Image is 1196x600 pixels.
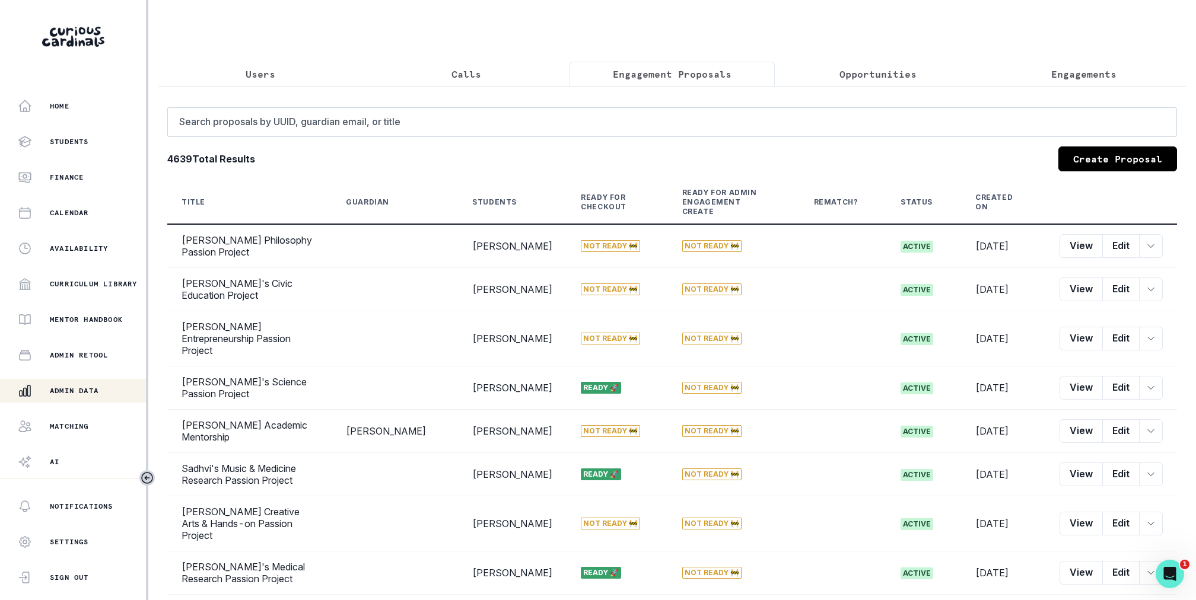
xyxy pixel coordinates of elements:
div: Ready for Checkout [581,193,639,212]
p: Opportunities [839,67,917,81]
span: active [901,333,933,345]
div: Rematch? [814,197,858,207]
td: [PERSON_NAME] [458,496,567,551]
button: View [1060,277,1103,301]
p: Calendar [50,208,89,218]
button: Edit [1102,462,1140,486]
div: Created On [975,193,1017,212]
button: row menu [1139,512,1163,535]
span: 1 [1180,560,1189,569]
button: Edit [1102,512,1140,535]
td: [DATE] [961,268,1045,311]
td: [DATE] [961,410,1045,453]
button: Toggle sidebar [139,470,155,486]
span: active [901,518,933,530]
td: [PERSON_NAME]'s Civic Education Project [167,268,332,311]
button: Edit [1102,277,1140,301]
p: Notifications [50,502,113,511]
div: Guardian [346,197,389,207]
img: Curious Cardinals Logo [42,27,104,47]
button: row menu [1139,234,1163,258]
td: [DATE] [961,224,1045,268]
p: Engagements [1051,67,1117,81]
td: [PERSON_NAME]'s Science Passion Project [167,366,332,410]
button: Edit [1102,561,1140,585]
iframe: Intercom live chat [1156,560,1184,588]
button: View [1060,462,1103,486]
td: [PERSON_NAME] [458,410,567,453]
span: Not Ready 🚧 [682,567,742,579]
span: active [901,469,933,481]
button: row menu [1139,277,1163,301]
td: [DATE] [961,496,1045,551]
p: Admin Retool [50,350,108,360]
button: View [1060,561,1103,585]
td: [PERSON_NAME] Creative Arts & Hands-on Passion Project [167,496,332,551]
span: Not Ready 🚧 [581,425,640,437]
span: active [901,241,933,253]
p: Admin Data [50,386,98,395]
button: row menu [1139,376,1163,400]
span: Not Ready 🚧 [682,468,742,480]
span: Not Ready 🚧 [682,283,742,295]
td: [PERSON_NAME]'s Medical Research Passion Project [167,551,332,595]
button: View [1060,419,1103,443]
button: row menu [1139,462,1163,486]
button: Edit [1102,419,1140,443]
td: [DATE] [961,551,1045,595]
span: Not Ready 🚧 [682,240,742,252]
p: Matching [50,422,89,431]
p: Availability [50,244,108,253]
div: Title [182,197,205,207]
td: [PERSON_NAME] Philosophy Passion Project [167,224,332,268]
p: Engagement Proposals [613,67,731,81]
button: View [1060,512,1103,535]
p: Sign Out [50,573,89,582]
td: [PERSON_NAME] [458,224,567,268]
span: Not Ready 🚧 [682,382,742,394]
button: View [1060,376,1103,400]
td: [DATE] [961,453,1045,496]
td: [PERSON_NAME] [332,410,458,453]
p: Students [50,137,89,146]
span: active [901,567,933,579]
span: active [901,426,933,438]
span: Not Ready 🚧 [581,518,640,529]
button: Edit [1102,376,1140,400]
p: Finance [50,173,84,182]
button: row menu [1139,327,1163,350]
p: Mentor Handbook [50,315,123,324]
p: Users [246,67,275,81]
td: [PERSON_NAME] [458,311,567,366]
button: row menu [1139,561,1163,585]
p: Home [50,101,69,111]
div: Status [901,197,933,207]
td: [PERSON_NAME] [458,453,567,496]
span: Not Ready 🚧 [581,283,640,295]
span: Not Ready 🚧 [581,333,640,344]
td: [PERSON_NAME] Entrepreneurship Passion Project [167,311,332,366]
td: [PERSON_NAME] [458,366,567,410]
a: Create Proposal [1058,146,1177,171]
span: Ready 🚀 [581,468,621,480]
td: [DATE] [961,366,1045,410]
p: AI [50,457,59,467]
td: [PERSON_NAME] [458,551,567,595]
td: [PERSON_NAME] Academic Mentorship [167,410,332,453]
span: active [901,284,933,296]
td: [DATE] [961,311,1045,366]
div: Ready for Admin Engagement Create [682,188,771,216]
span: Ready 🚀 [581,382,621,394]
div: Students [472,197,517,207]
button: Edit [1102,327,1140,350]
button: row menu [1139,419,1163,443]
button: View [1060,234,1103,258]
b: 4639 Total Results [167,152,255,166]
span: active [901,382,933,394]
button: View [1060,327,1103,350]
span: Not Ready 🚧 [682,425,742,437]
button: Edit [1102,234,1140,258]
p: Curriculum Library [50,279,138,289]
span: Not Ready 🚧 [682,333,742,344]
td: Sadhvi's Music & Medicine Research Passion Project [167,453,332,496]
